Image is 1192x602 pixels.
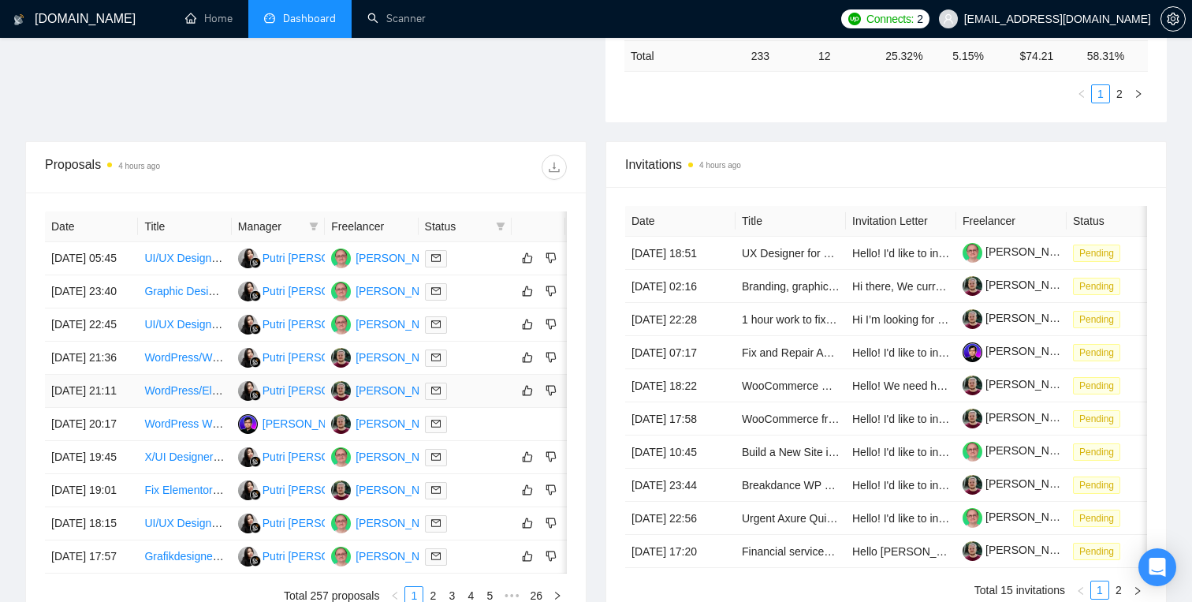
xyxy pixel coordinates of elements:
span: left [390,591,400,600]
td: [DATE] 18:15 [45,507,138,540]
img: RK [331,480,351,500]
img: c1pIlYBEVxOE94HvgytAvhERFzJ5q_PRZLMBlDqkhkGESrU-21bwfIl4DhIzgoI16o [963,409,982,428]
div: [PERSON_NAME] [356,382,446,399]
img: gigradar-bm.png [250,290,261,301]
a: DG[PERSON_NAME] [331,284,446,297]
a: Pending [1073,445,1127,458]
a: Pending [1073,544,1127,557]
td: [DATE] 19:01 [45,474,138,507]
span: left [1076,586,1086,596]
a: Pending [1073,478,1127,491]
span: mail [431,552,441,561]
button: like [518,547,537,566]
div: [PERSON_NAME] [356,481,446,499]
td: [DATE] 20:17 [45,408,138,441]
li: 1 [1090,581,1109,600]
span: mail [431,386,441,395]
a: [PERSON_NAME] [963,510,1076,523]
a: WordPress/WooCommerce Membership Site - Rendering Issue [144,351,454,364]
a: PMPutri [PERSON_NAME] [238,549,379,562]
img: PM [238,447,258,467]
td: Financial services website on WordPress development [736,535,846,568]
th: Manager [232,211,325,242]
a: Graphic Designer (Children’s Books / Print Design, Illustrator) [144,285,444,297]
td: [DATE] 17:58 [625,402,736,436]
button: dislike [542,315,561,334]
img: DG [331,249,351,268]
img: gigradar-bm.png [250,555,261,566]
a: 1 [1092,85,1109,103]
td: Branding, graphic design [736,270,846,303]
td: X/UI Designer for Real Estate Platform Website [138,441,231,474]
span: Pending [1073,543,1120,560]
td: Urgent Axure Quick Fix [736,502,846,535]
a: PMPutri [PERSON_NAME] [238,317,379,330]
span: mail [431,320,441,329]
a: DG[PERSON_NAME] [331,317,446,330]
td: [DATE] 22:56 [625,502,736,535]
span: right [1134,89,1143,99]
td: [DATE] 21:36 [45,342,138,375]
img: c1pIlYBEVxOE94HvgytAvhERFzJ5q_PRZLMBlDqkhkGESrU-21bwfIl4DhIzgoI16o [963,541,982,561]
td: UI/UX Designer Needed to Improve Adalo Rental Management App [138,242,231,275]
th: Freelancer [325,211,418,242]
div: Putri [PERSON_NAME] [263,481,379,499]
a: WooCommerce frontend developer [742,413,914,425]
a: Pending [1073,246,1127,259]
span: Invitations [625,155,1147,174]
td: 1 hour work to fix Wordpress Website Image gallery with php code snippet [736,303,846,336]
a: searchScanner [367,12,426,25]
span: Pending [1073,311,1120,328]
a: Pending [1073,312,1127,325]
span: filter [493,215,508,238]
div: Putri [PERSON_NAME] [263,448,379,466]
li: 2 [1110,84,1129,103]
a: UI/UX Designer Needed for B2B Platform (Figma Prototype) [144,318,438,331]
td: [DATE] 05:45 [45,242,138,275]
li: 1 [1091,84,1110,103]
span: Pending [1073,410,1120,428]
a: PMPutri [PERSON_NAME] [238,450,379,462]
a: Fix and Repair Android Source Code with Stripe [742,346,976,359]
li: Total 15 invitations [974,581,1065,600]
a: PMPutri [PERSON_NAME] [238,483,379,495]
button: like [518,480,537,499]
div: Putri [PERSON_NAME] [263,514,379,532]
td: [DATE] 10:45 [625,436,736,469]
div: [PERSON_NAME] [356,448,446,466]
button: left [1071,581,1090,600]
span: mail [431,253,441,263]
span: Pending [1073,477,1120,494]
span: like [522,451,533,463]
span: left [1077,89,1086,99]
td: UX Designer for High-Converting Landing Page Redesign (WordPress) [736,237,846,270]
li: Next Page [1129,84,1148,103]
td: Fix Elementor Button Link Issue on WordPress Site [138,474,231,507]
img: PM [238,348,258,368]
span: dislike [546,384,557,397]
span: dislike [546,451,557,463]
div: Putri [PERSON_NAME] [263,382,379,399]
span: Connects: [866,10,914,28]
td: Total [624,40,745,71]
a: UX Designer for High-Converting Landing Page Redesign (WordPress) [742,247,1089,260]
td: [DATE] 18:22 [625,369,736,402]
span: Pending [1073,278,1120,295]
a: homeHome [185,12,233,25]
img: c1pIlYBEVxOE94HvgytAvhERFzJ5q_PRZLMBlDqkhkGESrU-21bwfIl4DhIzgoI16o [963,276,982,296]
button: like [518,282,537,301]
span: dislike [546,484,557,496]
img: gigradar-bm.png [250,456,261,467]
img: c1pIlYBEVxOE94HvgytAvhERFzJ5q_PRZLMBlDqkhkGESrU-21bwfIl4DhIzgoI16o [963,475,982,495]
div: [PERSON_NAME] [356,316,446,333]
img: DG [331,547,351,566]
a: WooCommerce Customization Specialist Needed [742,380,983,392]
span: like [522,285,533,297]
a: [PERSON_NAME] [963,411,1076,424]
span: dislike [546,285,557,297]
img: DG [331,447,351,467]
img: PM [238,282,258,301]
span: dislike [546,252,557,264]
td: UI/UX Designer for a highly tailored HRM Application [138,507,231,540]
button: dislike [542,480,561,499]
